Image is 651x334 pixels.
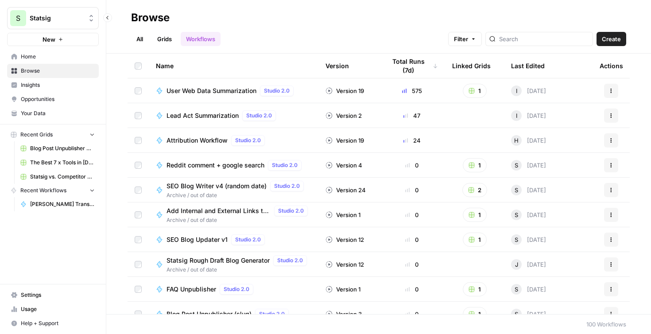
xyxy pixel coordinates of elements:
[386,111,438,120] div: 47
[167,182,267,190] span: SEO Blog Writer v4 (random date)
[325,186,366,194] div: Version 24
[386,136,438,145] div: 24
[511,309,546,319] div: [DATE]
[511,54,545,78] div: Last Edited
[7,33,99,46] button: New
[277,256,303,264] span: Studio 2.0
[462,183,487,197] button: 2
[386,285,438,294] div: 0
[16,13,20,23] span: S
[21,95,95,103] span: Opportunities
[16,170,99,184] a: Statsig vs. Competitor v2 Grid
[386,86,438,95] div: 575
[152,32,177,46] a: Grids
[7,184,99,197] button: Recent Workflows
[511,110,546,121] div: [DATE]
[156,160,311,171] a: Reddit comment + google searchStudio 2.0
[463,233,487,247] button: 1
[325,161,362,170] div: Version 4
[7,92,99,106] a: Opportunities
[7,78,99,92] a: Insights
[386,235,438,244] div: 0
[259,310,285,318] span: Studio 2.0
[7,106,99,120] a: Your Data
[21,53,95,61] span: Home
[16,141,99,155] a: Blog Post Unpublisher Grid (master)
[167,266,310,274] span: Archive / out of date
[156,234,311,245] a: SEO Blog Updater v1Studio 2.0
[264,87,290,95] span: Studio 2.0
[325,235,364,244] div: Version 12
[325,136,364,145] div: Version 19
[131,11,170,25] div: Browse
[586,320,626,329] div: 100 Workflows
[325,86,364,95] div: Version 19
[511,85,546,96] div: [DATE]
[156,110,311,121] a: Lead Act SummarizationStudio 2.0
[21,291,95,299] span: Settings
[386,186,438,194] div: 0
[325,111,362,120] div: Version 2
[325,310,362,318] div: Version 3
[463,84,487,98] button: 1
[224,285,249,293] span: Studio 2.0
[511,160,546,171] div: [DATE]
[386,310,438,318] div: 0
[20,186,66,194] span: Recent Workflows
[515,186,518,194] span: S
[499,35,589,43] input: Search
[21,305,95,313] span: Usage
[515,161,518,170] span: S
[21,67,95,75] span: Browse
[156,284,311,295] a: FAQ UnpublisherStudio 2.0
[602,35,621,43] span: Create
[515,210,518,219] span: S
[181,32,221,46] a: Workflows
[325,54,349,78] div: Version
[7,288,99,302] a: Settings
[167,191,307,199] span: Archive / out of date
[167,136,228,145] span: Attribution Workflow
[16,155,99,170] a: The Best 7 x Tools in [DATE] Grid
[511,234,546,245] div: [DATE]
[463,208,487,222] button: 1
[7,64,99,78] a: Browse
[235,136,261,144] span: Studio 2.0
[463,158,487,172] button: 1
[7,302,99,316] a: Usage
[516,86,517,95] span: I
[30,144,95,152] span: Blog Post Unpublisher Grid (master)
[463,282,487,296] button: 1
[515,285,518,294] span: S
[511,135,546,146] div: [DATE]
[246,112,272,120] span: Studio 2.0
[131,32,148,46] a: All
[511,210,546,220] div: [DATE]
[7,128,99,141] button: Recent Grids
[511,284,546,295] div: [DATE]
[156,206,311,224] a: Add Internal and External Links to PageStudio 2.0Archive / out of date
[514,136,519,145] span: H
[274,182,300,190] span: Studio 2.0
[386,210,438,219] div: 0
[16,197,99,211] a: [PERSON_NAME] Transcript to Asset
[30,159,95,167] span: The Best 7 x Tools in [DATE] Grid
[167,256,270,265] span: Statsig Rough Draft Blog Generator
[235,236,261,244] span: Studio 2.0
[511,259,546,270] div: [DATE]
[30,14,83,23] span: Statsig
[30,173,95,181] span: Statsig vs. Competitor v2 Grid
[21,319,95,327] span: Help + Support
[325,210,360,219] div: Version 1
[21,109,95,117] span: Your Data
[167,216,311,224] span: Archive / out of date
[516,111,517,120] span: I
[156,181,311,199] a: SEO Blog Writer v4 (random date)Studio 2.0Archive / out of date
[7,50,99,64] a: Home
[167,86,256,95] span: User Web Data Summarization
[515,310,518,318] span: S
[167,111,239,120] span: Lead Act Summarization
[7,7,99,29] button: Workspace: Statsig
[600,54,623,78] div: Actions
[30,200,95,208] span: [PERSON_NAME] Transcript to Asset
